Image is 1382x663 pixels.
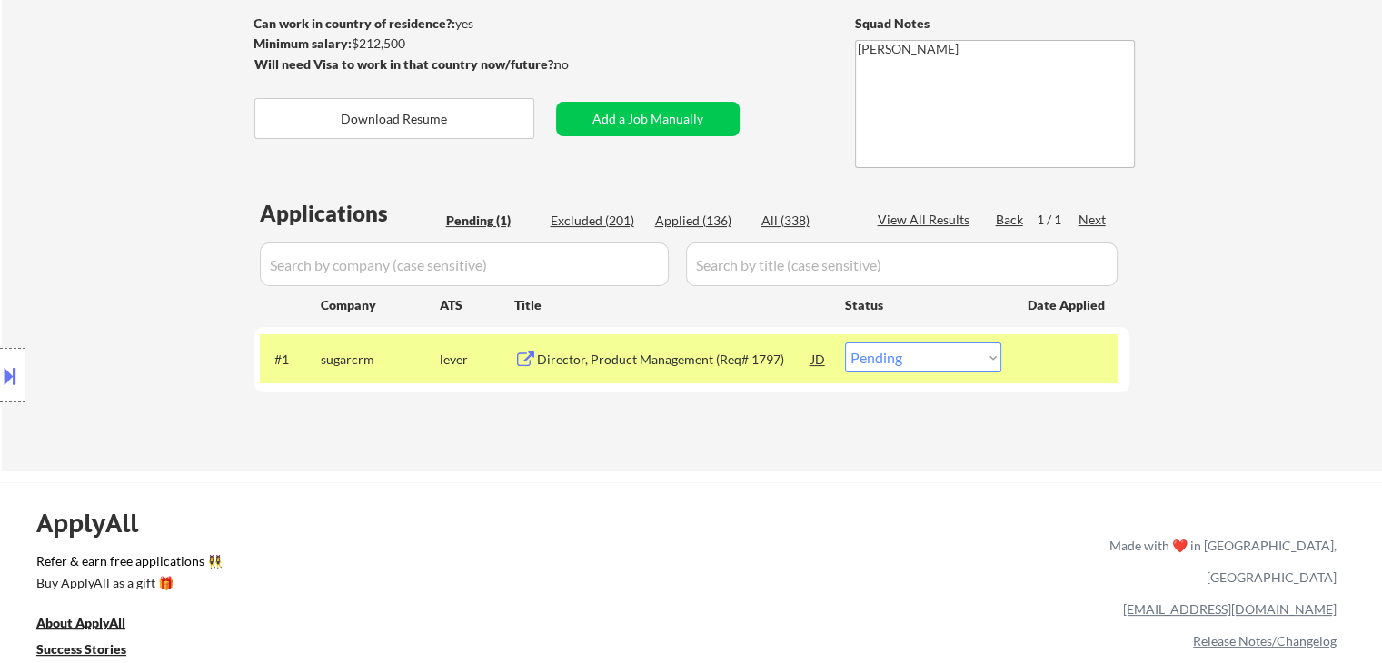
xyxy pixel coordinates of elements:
[36,640,151,663] a: Success Stories
[254,35,556,53] div: $212,500
[655,212,746,230] div: Applied (136)
[878,211,975,229] div: View All Results
[1102,529,1337,593] div: Made with ❤️ in [GEOGRAPHIC_DATA], [GEOGRAPHIC_DATA]
[440,296,514,314] div: ATS
[556,102,740,136] button: Add a Job Manually
[996,211,1025,229] div: Back
[554,55,606,74] div: no
[761,212,852,230] div: All (338)
[254,15,455,31] strong: Can work in country of residence?:
[1037,211,1079,229] div: 1 / 1
[1123,601,1337,617] a: [EMAIL_ADDRESS][DOMAIN_NAME]
[686,242,1118,286] input: Search by title (case sensitive)
[446,212,537,230] div: Pending (1)
[260,242,669,286] input: Search by company (case sensitive)
[440,351,514,369] div: lever
[1193,633,1337,648] a: Release Notes/Changelog
[845,288,1001,321] div: Status
[321,351,440,369] div: sugarcrm
[537,351,811,369] div: Director, Product Management (Req# 1797)
[1079,211,1108,229] div: Next
[551,212,641,230] div: Excluded (201)
[514,296,828,314] div: Title
[254,35,352,51] strong: Minimum salary:
[855,15,1135,33] div: Squad Notes
[1028,296,1108,314] div: Date Applied
[321,296,440,314] div: Company
[254,56,557,72] strong: Will need Visa to work in that country now/future?:
[260,203,440,224] div: Applications
[254,98,534,139] button: Download Resume
[254,15,551,33] div: yes
[36,555,730,574] a: Refer & earn free applications 👯‍♀️
[810,342,828,375] div: JD
[36,641,126,657] u: Success Stories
